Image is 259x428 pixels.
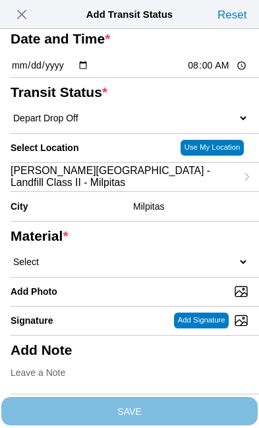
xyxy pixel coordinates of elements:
[11,342,243,358] ion-label: Add Note
[11,142,78,153] label: Select Location
[181,140,244,156] ion-button: Use My Location
[11,31,243,47] ion-label: Date and Time
[11,201,128,212] ion-label: City
[174,313,229,328] ion-button: Add Signature
[11,228,243,244] ion-label: Material
[214,4,250,25] ion-button: Reset
[11,165,236,189] span: [PERSON_NAME][GEOGRAPHIC_DATA] - Landfill Class II - Milpitas
[11,315,53,326] label: Signature
[11,84,243,100] ion-label: Transit Status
